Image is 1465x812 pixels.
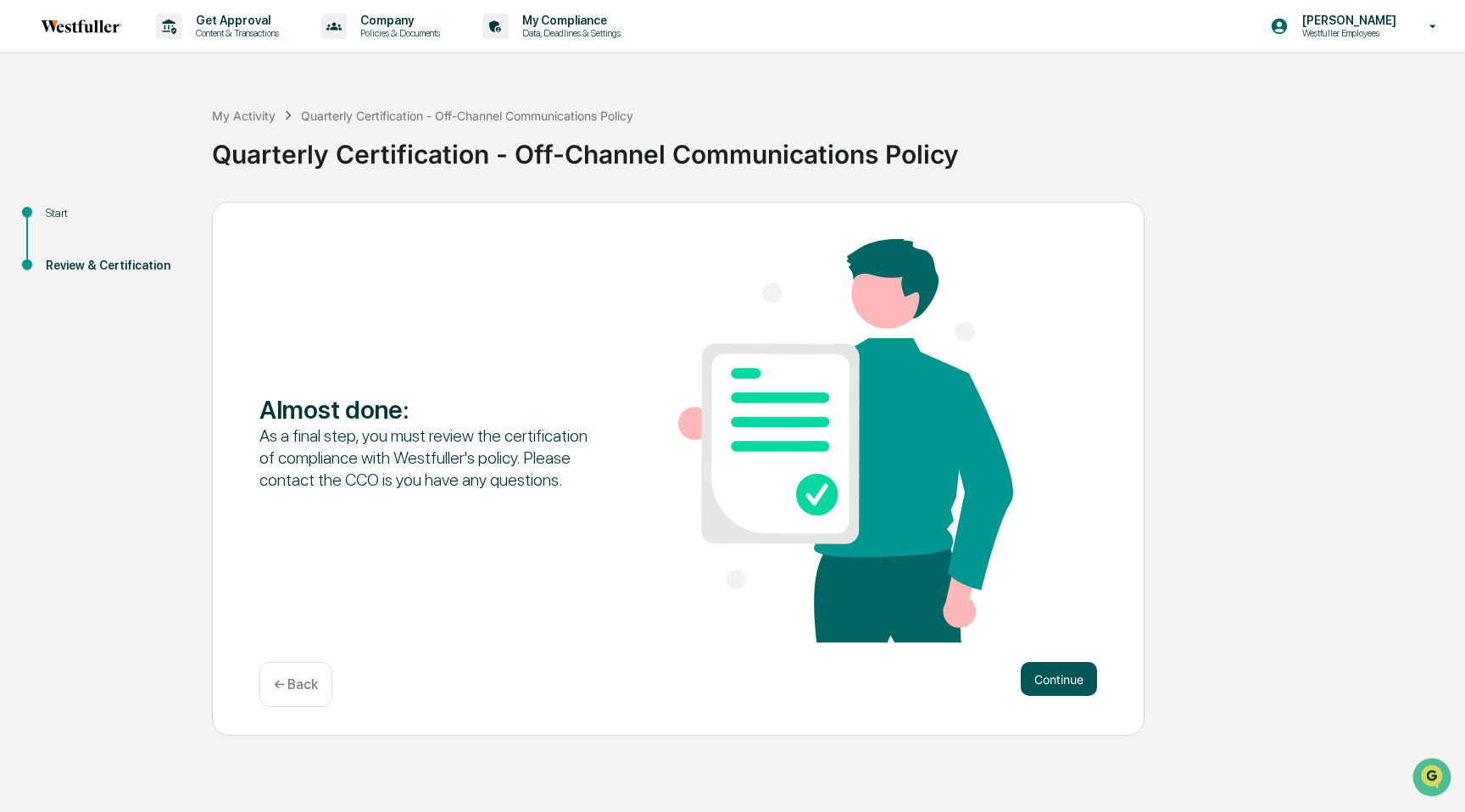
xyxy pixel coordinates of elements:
a: 🖐️Preclearance [10,207,116,237]
p: How can we help? [17,36,309,63]
div: We're available if you need us! [58,147,214,160]
button: Continue [1021,662,1097,696]
p: Company [347,14,448,27]
p: Get Approval [182,14,287,27]
p: Content & Transactions [182,27,287,39]
div: Start new chat [58,130,278,147]
span: Attestations [140,214,210,231]
a: 🗄️Attestations [116,207,217,237]
div: Review & Certification [46,257,185,275]
a: Powered byPylon [120,286,205,300]
p: Westfuller Employees [1289,27,1405,39]
p: ← Back [274,676,318,692]
span: Data Lookup [34,246,107,263]
button: Start new chat [288,135,309,155]
div: Quarterly Certification - Off-Channel Communications Policy [212,125,1457,170]
div: Quarterly Certification - Off-Channel Communications Policy [301,108,633,123]
img: 1746055101610-c473b297-6a78-478c-a979-82029cc54cd1 [17,130,47,160]
img: Almost done [678,239,1013,642]
span: Preclearance [34,214,109,231]
div: 🗄️ [123,215,136,229]
div: As a final step, you must review the certification of compliance with Westfuller's policy. Please... [259,425,594,491]
p: [PERSON_NAME] [1289,14,1405,27]
iframe: Open customer support [1411,756,1457,802]
div: Start [46,204,185,222]
a: 🔎Data Lookup [10,239,114,270]
p: Data, Deadlines & Settings [509,27,629,39]
div: 🔎 [17,247,31,261]
p: Policies & Documents [347,27,448,39]
img: logo [41,19,122,33]
span: Pylon [169,287,205,300]
div: Almost done : [259,394,594,425]
div: 🖐️ [17,215,31,229]
div: My Activity [212,108,276,123]
p: My Compliance [509,14,629,27]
